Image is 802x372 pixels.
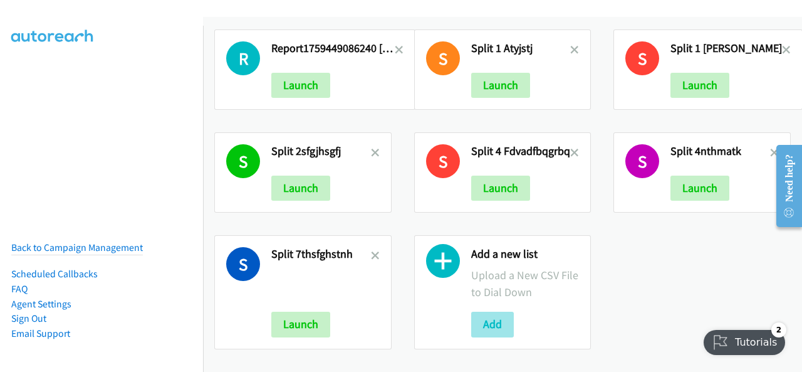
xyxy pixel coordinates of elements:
a: Back to Campaign Management [11,242,143,253]
button: Add [471,312,514,337]
a: Sign Out [11,312,46,324]
a: Email Support [11,327,70,339]
h1: S [226,144,260,178]
a: Scheduled Callbacks [11,268,98,280]
h1: S [625,41,659,75]
h1: S [426,41,460,75]
button: Launch [271,73,330,98]
h2: Split 1 [PERSON_NAME] [670,41,782,56]
a: FAQ [11,283,28,295]
button: Launch [670,176,729,201]
button: Launch [471,73,530,98]
iframe: Checklist [696,317,793,363]
iframe: Resource Center [766,136,802,236]
h2: Split 4nthmatk [670,144,770,159]
h2: Add a new list [471,247,580,262]
h2: Split 1 Atyjstj [471,41,571,56]
button: Launch [271,312,330,337]
h2: Split 2sfgjhsgfj [271,144,371,159]
button: Launch [670,73,729,98]
h2: Report1759449086240 [PERSON_NAME] [271,41,395,56]
button: Launch [471,176,530,201]
h1: S [426,144,460,178]
h2: Split 4 Fdvadfbqgrbq [471,144,571,159]
button: Launch [271,176,330,201]
h1: S [226,247,260,281]
h1: S [625,144,659,178]
h2: Split 7thsfghstnh [271,247,371,262]
a: Agent Settings [11,298,71,310]
p: Upload a New CSV File to Dial Down [471,267,580,300]
h1: R [226,41,260,75]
